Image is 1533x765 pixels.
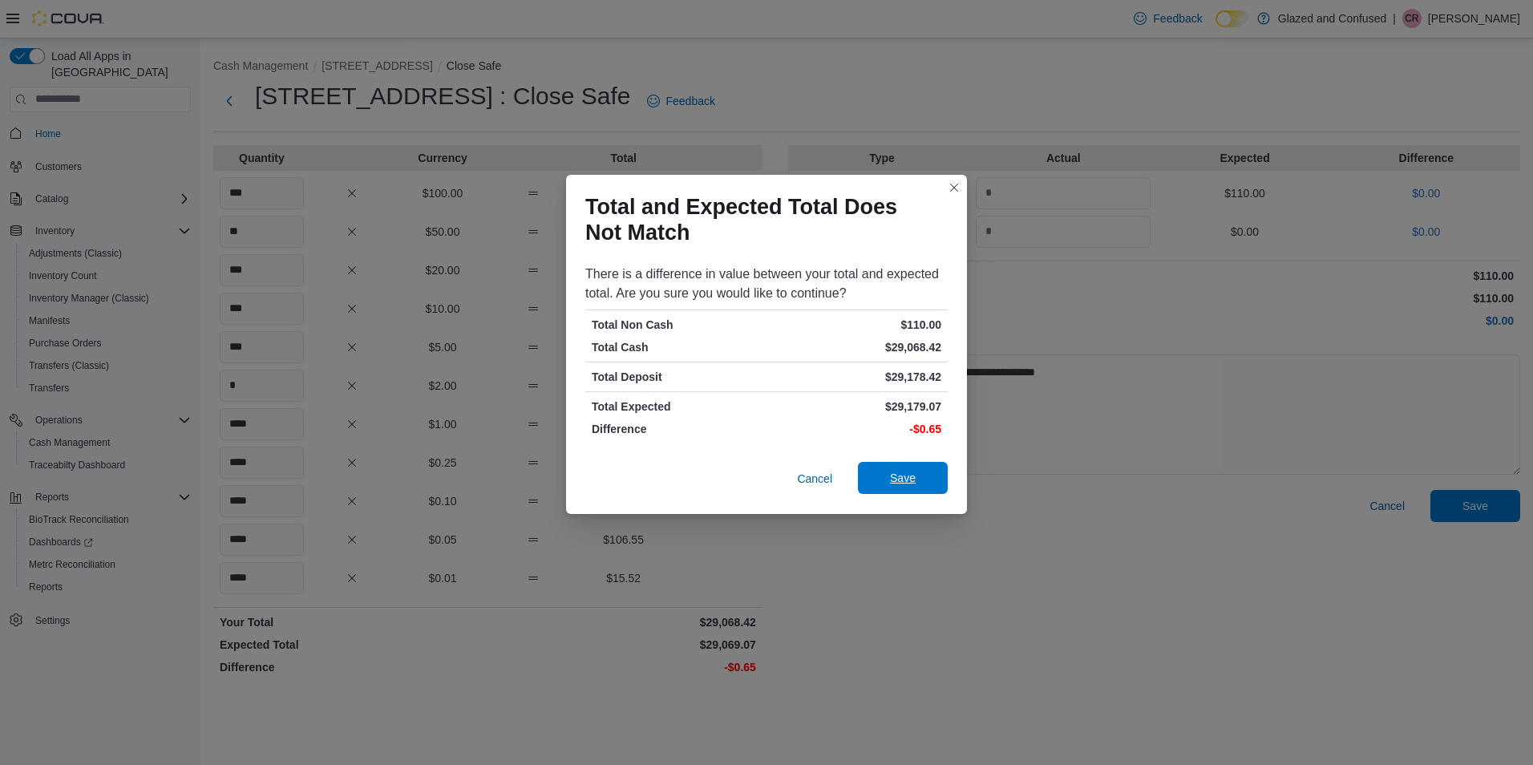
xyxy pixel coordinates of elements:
[770,369,941,385] p: $29,178.42
[890,470,916,486] span: Save
[944,178,964,197] button: Closes this modal window
[592,399,763,415] p: Total Expected
[592,421,763,437] p: Difference
[791,463,839,495] button: Cancel
[592,339,763,355] p: Total Cash
[592,317,763,333] p: Total Non Cash
[858,462,948,494] button: Save
[770,399,941,415] p: $29,179.07
[592,369,763,385] p: Total Deposit
[797,471,832,487] span: Cancel
[770,339,941,355] p: $29,068.42
[770,317,941,333] p: $110.00
[770,421,941,437] p: -$0.65
[585,265,948,303] div: There is a difference in value between your total and expected total. Are you sure you would like...
[585,194,935,245] h1: Total and Expected Total Does Not Match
